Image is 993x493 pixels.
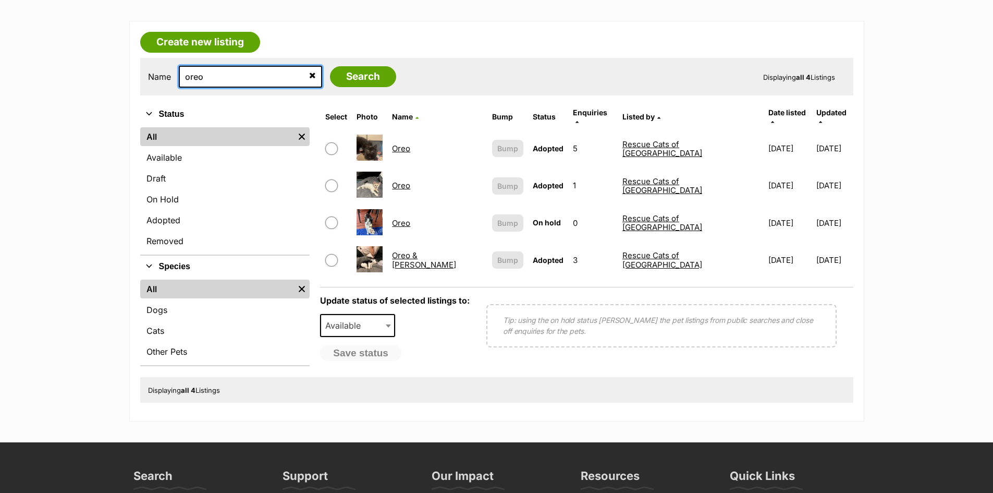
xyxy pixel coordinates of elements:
a: Dogs [140,300,310,319]
span: translation missing: en.admin.listings.index.attributes.enquiries [573,108,607,117]
a: Enquiries [573,108,607,125]
span: Updated [816,108,847,117]
div: Species [140,278,310,365]
input: Search [330,66,396,87]
span: Listed by [622,112,655,121]
a: Cats [140,321,310,340]
button: Bump [492,177,523,195]
span: Name [392,112,413,121]
th: Status [529,104,568,129]
label: Update status of selected listings to: [320,295,470,306]
span: Date listed [768,108,806,117]
a: Oreo [392,218,410,228]
button: Bump [492,251,523,269]
img: Oreo [357,172,383,198]
a: Other Pets [140,342,310,361]
h3: Resources [581,468,640,489]
span: Bump [497,143,518,154]
button: Status [140,107,310,121]
span: Bump [497,218,518,229]
a: Rescue Cats of [GEOGRAPHIC_DATA] [622,213,702,232]
td: 1 [569,167,617,203]
img: Oreo & Tim Tam [357,246,383,272]
a: Oreo & [PERSON_NAME] [392,250,456,269]
td: 3 [569,242,617,278]
strong: all 4 [796,73,811,81]
th: Photo [352,104,387,129]
a: Removed [140,232,310,250]
td: 5 [569,130,617,166]
h3: Support [283,468,328,489]
p: Tip: using the on hold status [PERSON_NAME] the pet listings from public searches and close off e... [503,315,819,336]
div: Status [140,125,310,255]
button: Bump [492,140,523,157]
td: [DATE] [816,167,852,203]
span: Adopted [533,144,563,153]
label: Name [148,72,171,81]
span: Bump [497,181,518,191]
a: All [140,280,295,298]
a: Rescue Cats of [GEOGRAPHIC_DATA] [622,139,702,158]
span: Available [320,314,395,337]
a: Name [392,112,419,121]
h3: Search [133,468,173,489]
td: [DATE] [764,130,815,166]
a: Rescue Cats of [GEOGRAPHIC_DATA] [622,176,702,195]
a: Adopted [140,211,310,230]
button: Species [140,260,310,273]
span: Displaying Listings [763,73,835,81]
a: Remove filter [294,127,310,146]
td: [DATE] [816,242,852,278]
h3: Our Impact [432,468,494,489]
a: Remove filter [294,280,310,298]
span: Bump [497,255,518,266]
span: On hold [533,218,561,227]
img: Oreo [357,135,383,161]
a: Updated [816,108,847,125]
td: [DATE] [764,167,815,203]
button: Bump [492,214,523,232]
td: [DATE] [816,130,852,166]
button: Save status [320,345,401,362]
td: 0 [569,205,617,241]
a: Listed by [622,112,660,121]
a: Available [140,148,310,167]
span: Adopted [533,256,563,264]
span: Available [321,318,371,333]
th: Select [321,104,351,129]
span: Adopted [533,181,563,190]
h3: Quick Links [730,468,795,489]
td: [DATE] [764,205,815,241]
a: Date listed [768,108,806,125]
a: Draft [140,169,310,188]
a: Oreo [392,181,410,190]
a: Rescue Cats of [GEOGRAPHIC_DATA] [622,250,702,269]
a: Oreo [392,143,410,153]
th: Bump [488,104,528,129]
a: On Hold [140,190,310,209]
strong: all 4 [181,386,195,394]
a: Create new listing [140,32,260,53]
a: All [140,127,295,146]
td: [DATE] [816,205,852,241]
td: [DATE] [764,242,815,278]
span: Displaying Listings [148,386,220,394]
